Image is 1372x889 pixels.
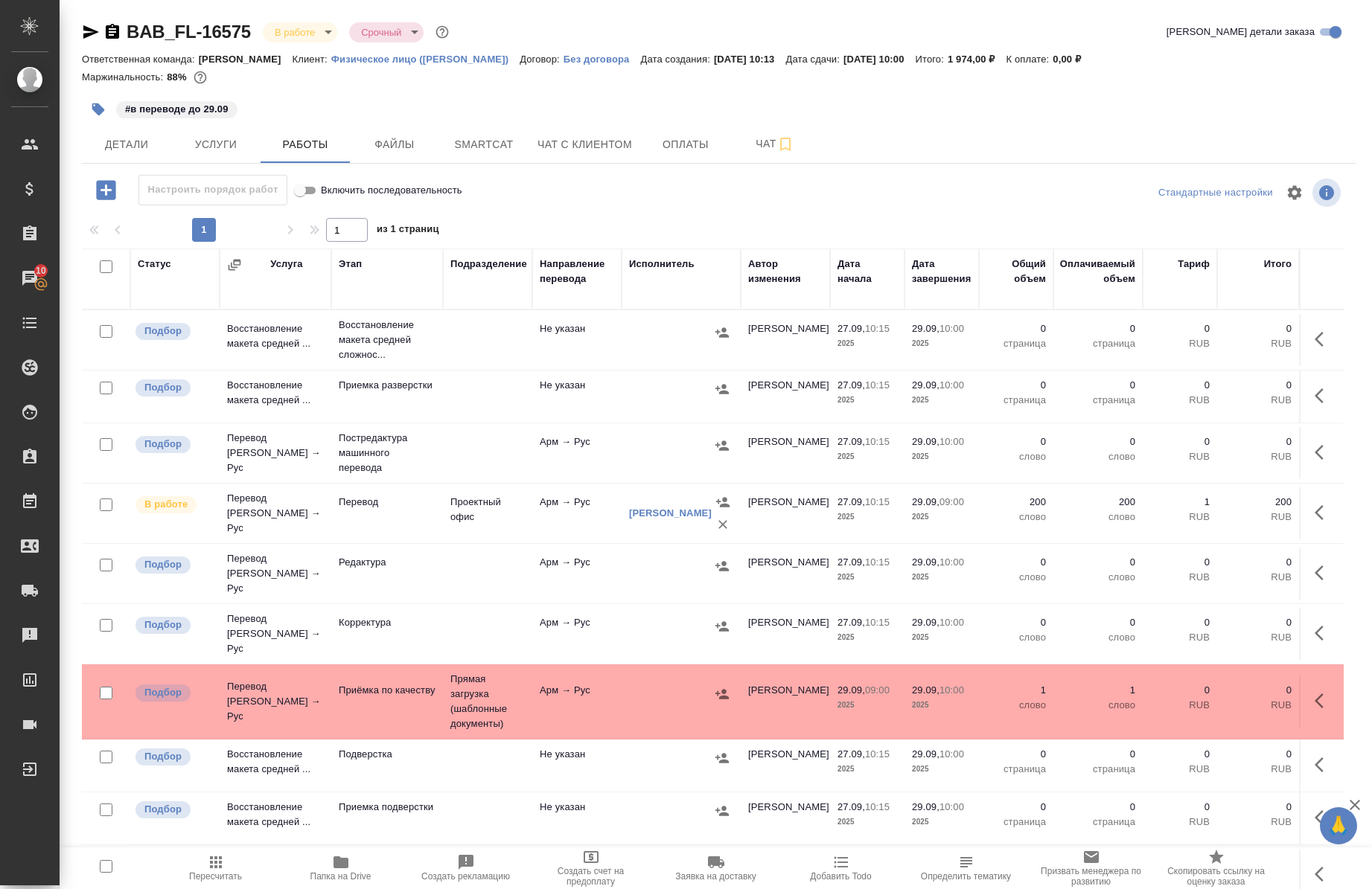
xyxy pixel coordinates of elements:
[1150,510,1210,524] p: RUB
[443,487,532,539] td: Проектный офис
[837,336,897,351] p: 2025
[712,513,734,536] button: Удалить
[1306,495,1341,530] button: Здесь прячутся важные кнопки
[837,257,897,286] div: Дата начала
[134,683,212,703] div: Можно подбирать исполнителей
[82,71,167,83] p: Маржинальность:
[1150,495,1210,510] p: 1
[779,847,904,889] button: Добавить Todo
[837,762,897,777] p: 2025
[986,378,1046,393] p: 0
[741,427,830,479] td: [PERSON_NAME]
[986,747,1046,762] p: 0
[711,321,733,344] button: Назначить
[640,54,713,65] p: Дата создания:
[711,683,733,705] button: Назначить
[1167,25,1315,39] span: [PERSON_NAME] детали заказа
[153,847,278,889] button: Пересчитать
[82,54,199,65] p: Ответственная команда:
[939,379,964,391] p: 10:00
[220,370,331,423] td: Восстановление макета средней ...
[1277,175,1312,211] span: Настроить таблицу
[220,423,331,483] td: Перевод [PERSON_NAME] → Рус
[134,495,212,515] div: Исполнитель выполняет работу
[443,664,532,739] td: Прямая загрузка (шаблонные документы)
[986,815,1046,829] p: страница
[1225,747,1292,762] p: 0
[331,54,520,65] p: Физическое лицо ([PERSON_NAME])
[837,393,897,408] p: 2025
[904,847,1029,889] button: Определить тематику
[865,617,890,628] p: 10:15
[1150,336,1210,351] p: RUB
[167,71,190,83] p: 88%
[776,135,794,153] svg: Подписаться
[433,22,452,42] button: Доп статусы указывают на важность/срочность заказа
[1225,434,1292,449] p: 0
[837,815,897,829] p: 2025
[339,747,435,762] p: Подверстка
[654,847,779,889] button: Заявка на доставку
[1061,336,1135,351] p: страница
[220,792,331,844] td: Восстановление макета средней ...
[220,314,331,366] td: Восстановление макета средней ...
[739,135,811,153] span: Чат
[912,510,971,524] p: 2025
[270,26,319,39] button: В работе
[986,698,1046,713] p: слово
[1150,698,1210,713] p: RUB
[82,93,115,126] button: Добавить тэг
[134,800,212,820] div: Можно подбирать исполнителей
[144,749,182,764] p: Подбор
[1150,555,1210,570] p: 0
[310,871,371,882] span: Папка на Drive
[912,323,939,334] p: 29.09,
[837,379,865,391] p: 27.09,
[1061,495,1135,510] p: 200
[180,135,252,154] span: Услуги
[537,866,645,887] span: Создать счет на предоплату
[865,556,890,568] p: 10:15
[837,684,865,696] p: 29.09,
[1150,321,1210,336] p: 0
[220,484,331,543] td: Перевод [PERSON_NAME] → Рус
[1225,762,1292,777] p: RUB
[144,685,182,700] p: Подбор
[1150,747,1210,762] p: 0
[837,496,865,507] p: 27.09,
[837,436,865,447] p: 27.09,
[357,26,406,39] button: Срочный
[450,257,527,272] div: Подразделение
[91,135,162,154] span: Детали
[1150,683,1210,698] p: 0
[1225,449,1292,464] p: RUB
[134,378,212,398] div: Можно подбирать исполнителей
[1150,393,1210,408] p: RUB
[939,436,964,447] p: 10:00
[1225,815,1292,829] p: RUB
[1061,747,1135,762] p: 0
[532,608,622,660] td: Арм → Рус
[1312,179,1344,207] span: Посмотреть информацию
[986,615,1046,630] p: 0
[339,495,435,510] p: Перевод
[837,556,865,568] p: 27.09,
[1150,815,1210,829] p: RUB
[837,748,865,760] p: 27.09,
[1225,495,1292,510] p: 200
[714,54,786,65] p: [DATE] 10:13
[1326,810,1351,841] span: 🙏
[837,449,897,464] p: 2025
[912,698,971,713] p: 2025
[1178,257,1210,272] div: Тариф
[1053,54,1092,65] p: 0,00 ₽
[1306,683,1341,719] button: Здесь прячутся важные кнопки
[1150,615,1210,630] p: 0
[532,370,622,423] td: Не указан
[865,748,890,760] p: 10:15
[629,507,712,519] a: [PERSON_NAME]
[1061,321,1135,336] p: 0
[711,434,733,457] button: Назначить
[865,496,890,507] p: 10:15
[912,570,971,585] p: 2025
